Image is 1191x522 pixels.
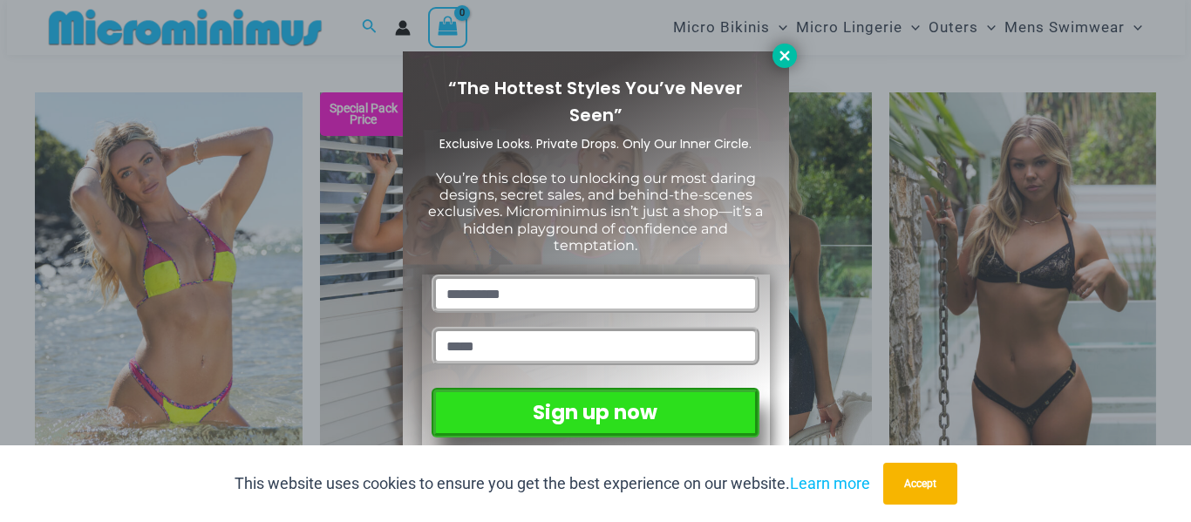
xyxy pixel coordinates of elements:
button: Accept [883,463,957,505]
span: You’re this close to unlocking our most daring designs, secret sales, and behind-the-scenes exclu... [428,170,763,254]
button: Close [772,44,797,68]
a: Learn more [790,474,870,492]
button: Sign up now [432,388,759,437]
span: “The Hottest Styles You’ve Never Seen” [448,76,743,127]
span: Exclusive Looks. Private Drops. Only Our Inner Circle. [439,135,752,153]
p: This website uses cookies to ensure you get the best experience on our website. [235,471,870,497]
